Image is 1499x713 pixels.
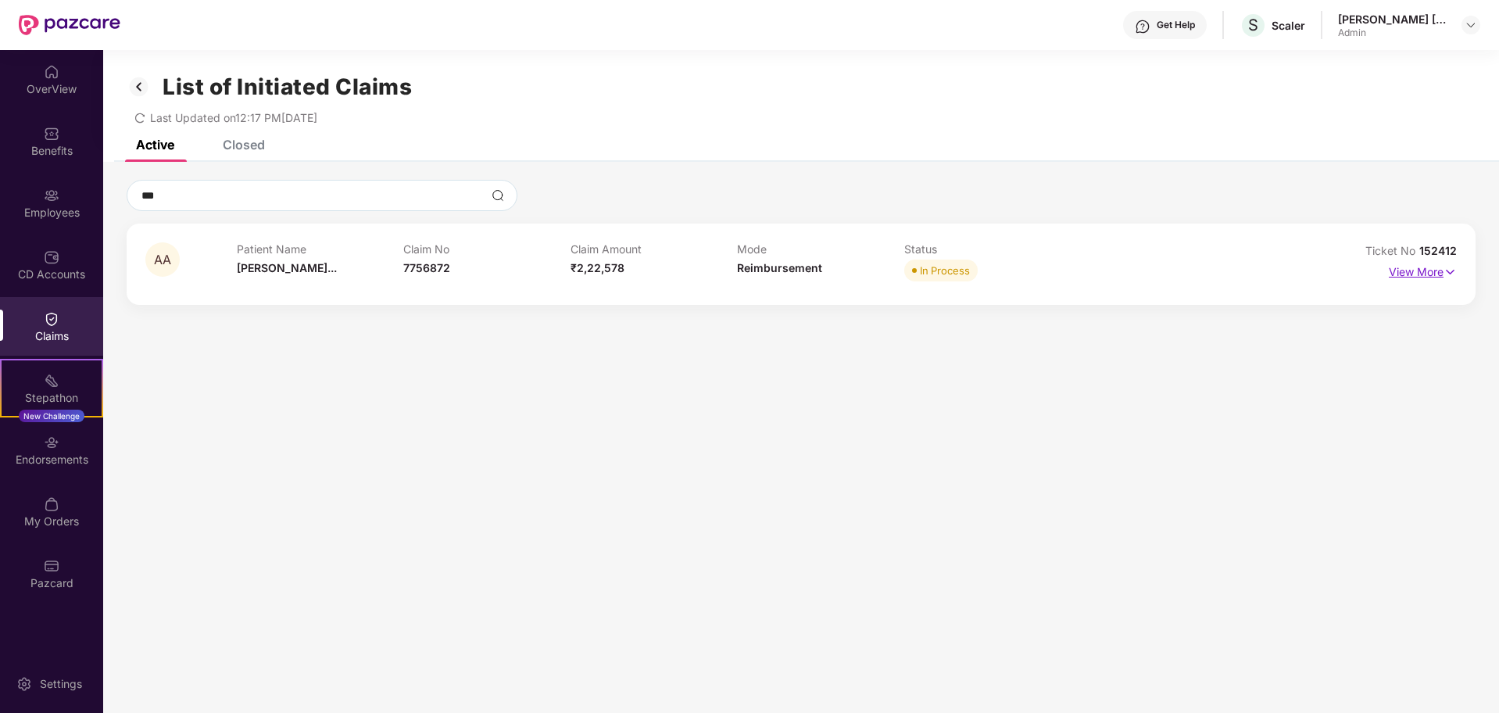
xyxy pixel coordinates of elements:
[737,242,904,256] p: Mode
[1365,244,1419,257] span: Ticket No
[1465,19,1477,31] img: svg+xml;base64,PHN2ZyBpZD0iRHJvcGRvd24tMzJ4MzIiIHhtbG5zPSJodHRwOi8vd3d3LnczLm9yZy8yMDAwL3N2ZyIgd2...
[1419,244,1457,257] span: 152412
[154,253,171,267] span: AA
[920,263,970,278] div: In Process
[403,242,571,256] p: Claim No
[44,188,59,203] img: svg+xml;base64,PHN2ZyBpZD0iRW1wbG95ZWVzIiB4bWxucz0iaHR0cDovL3d3dy53My5vcmcvMjAwMC9zdmciIHdpZHRoPS...
[44,64,59,80] img: svg+xml;base64,PHN2ZyBpZD0iSG9tZSIgeG1sbnM9Imh0dHA6Ly93d3cudzMub3JnLzIwMDAvc3ZnIiB3aWR0aD0iMjAiIG...
[237,242,404,256] p: Patient Name
[127,73,152,100] img: svg+xml;base64,PHN2ZyB3aWR0aD0iMzIiIGhlaWdodD0iMzIiIHZpZXdCb3g9IjAgMCAzMiAzMiIgZmlsbD0ibm9uZSIgeG...
[1248,16,1258,34] span: S
[492,189,504,202] img: svg+xml;base64,PHN2ZyBpZD0iU2VhcmNoLTMyeDMyIiB4bWxucz0iaHR0cDovL3d3dy53My5vcmcvMjAwMC9zdmciIHdpZH...
[1389,260,1457,281] p: View More
[1157,19,1195,31] div: Get Help
[44,311,59,327] img: svg+xml;base64,PHN2ZyBpZD0iQ2xhaW0iIHhtbG5zPSJodHRwOi8vd3d3LnczLm9yZy8yMDAwL3N2ZyIgd2lkdGg9IjIwIi...
[35,676,87,692] div: Settings
[2,390,102,406] div: Stepathon
[737,261,822,274] span: Reimbursement
[44,435,59,450] img: svg+xml;base64,PHN2ZyBpZD0iRW5kb3JzZW1lbnRzIiB4bWxucz0iaHR0cDovL3d3dy53My5vcmcvMjAwMC9zdmciIHdpZH...
[44,126,59,142] img: svg+xml;base64,PHN2ZyBpZD0iQmVuZWZpdHMiIHhtbG5zPSJodHRwOi8vd3d3LnczLm9yZy8yMDAwL3N2ZyIgd2lkdGg9Ij...
[571,242,738,256] p: Claim Amount
[223,137,265,152] div: Closed
[44,558,59,574] img: svg+xml;base64,PHN2ZyBpZD0iUGF6Y2FyZCIgeG1sbnM9Imh0dHA6Ly93d3cudzMub3JnLzIwMDAvc3ZnIiB3aWR0aD0iMj...
[150,111,317,124] span: Last Updated on 12:17 PM[DATE]
[19,410,84,422] div: New Challenge
[136,137,174,152] div: Active
[571,261,624,274] span: ₹2,22,578
[163,73,412,100] h1: List of Initiated Claims
[403,261,450,274] span: 7756872
[44,496,59,512] img: svg+xml;base64,PHN2ZyBpZD0iTXlfT3JkZXJzIiBkYXRhLW5hbWU9Ik15IE9yZGVycyIgeG1sbnM9Imh0dHA6Ly93d3cudz...
[19,15,120,35] img: New Pazcare Logo
[1272,18,1305,33] div: Scaler
[1444,263,1457,281] img: svg+xml;base64,PHN2ZyB4bWxucz0iaHR0cDovL3d3dy53My5vcmcvMjAwMC9zdmciIHdpZHRoPSIxNyIgaGVpZ2h0PSIxNy...
[16,676,32,692] img: svg+xml;base64,PHN2ZyBpZD0iU2V0dGluZy0yMHgyMCIgeG1sbnM9Imh0dHA6Ly93d3cudzMub3JnLzIwMDAvc3ZnIiB3aW...
[237,261,337,274] span: [PERSON_NAME]...
[904,242,1071,256] p: Status
[1338,27,1447,39] div: Admin
[1338,12,1447,27] div: [PERSON_NAME] [PERSON_NAME]
[44,249,59,265] img: svg+xml;base64,PHN2ZyBpZD0iQ0RfQWNjb3VudHMiIGRhdGEtbmFtZT0iQ0QgQWNjb3VudHMiIHhtbG5zPSJodHRwOi8vd3...
[1135,19,1150,34] img: svg+xml;base64,PHN2ZyBpZD0iSGVscC0zMngzMiIgeG1sbnM9Imh0dHA6Ly93d3cudzMub3JnLzIwMDAvc3ZnIiB3aWR0aD...
[134,111,145,124] span: redo
[44,373,59,389] img: svg+xml;base64,PHN2ZyB4bWxucz0iaHR0cDovL3d3dy53My5vcmcvMjAwMC9zdmciIHdpZHRoPSIyMSIgaGVpZ2h0PSIyMC...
